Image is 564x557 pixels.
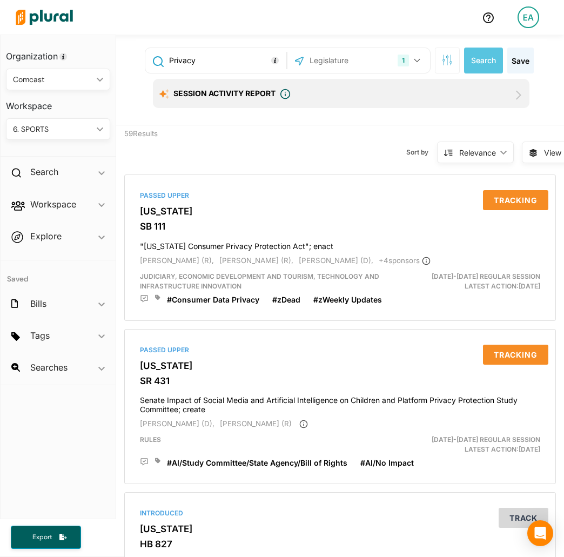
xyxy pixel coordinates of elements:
div: Tooltip anchor [270,56,280,65]
div: EA [518,6,539,28]
div: Passed Upper [140,191,540,200]
span: [PERSON_NAME] (R) [220,419,292,428]
span: #zWeekly Updates [313,295,382,304]
h3: [US_STATE] [140,524,540,534]
a: #zDead [272,294,300,305]
span: Judiciary, Economic Development and Tourism, Technology and Infrastructure Innovation [140,272,379,290]
div: Add Position Statement [140,294,149,303]
div: Add Position Statement [140,458,149,466]
a: #AI/No Impact [360,458,414,468]
span: [PERSON_NAME] (R), [219,256,293,265]
a: #Consumer Data Privacy [167,294,259,305]
span: + 4 sponsor s [379,256,431,265]
input: Legislature [308,50,393,71]
h4: Saved [1,260,116,287]
h3: HB 827 [140,539,540,549]
button: Track [499,508,548,528]
div: Latest Action: [DATE] [409,435,548,454]
h2: Bills [30,298,46,310]
h2: Explore [30,230,62,242]
span: [PERSON_NAME] (D), [299,256,373,265]
a: #zWeekly Updates [313,294,382,305]
div: Latest Action: [DATE] [409,272,548,291]
h3: [US_STATE] [140,360,540,371]
h3: [US_STATE] [140,206,540,217]
div: Open Intercom Messenger [527,520,553,546]
span: Session Activity Report [173,89,276,98]
span: Search Filters [442,55,453,64]
span: #zDead [272,295,300,304]
div: Add tags [155,294,160,301]
div: Comcast [13,74,92,85]
h4: "[US_STATE] Consumer Privacy Protection Act"; enact [140,237,540,251]
div: Tooltip anchor [58,52,68,62]
div: Add tags [155,458,160,464]
input: Enter keywords, bill # or legislator name [168,50,284,71]
h4: Senate Impact of Social Media and Artificial Intelligence on Children and Platform Privacy Protec... [140,391,540,414]
span: [DATE]-[DATE] Regular Session [432,435,540,444]
div: 1 [398,55,409,66]
span: #Consumer Data Privacy [167,295,259,304]
span: [PERSON_NAME] (D), [140,419,214,428]
a: EA [509,2,548,32]
h2: Search [30,166,58,178]
button: Tracking [483,345,548,365]
h3: Workspace [6,90,110,114]
h2: Searches [30,361,68,373]
span: #AI/Study Committee/State Agency/Bill of Rights [167,458,347,467]
span: Rules [140,435,161,444]
div: Passed Upper [140,345,540,355]
button: Save [507,48,534,73]
span: View [544,147,561,158]
h2: Tags [30,330,50,341]
h3: SB 111 [140,221,540,232]
span: Sort by [406,147,437,157]
span: Export [25,533,59,542]
button: 1 [393,50,427,71]
button: Tracking [483,190,548,210]
div: 59 Results [116,125,228,166]
a: #AI/Study Committee/State Agency/Bill of Rights [167,458,347,468]
button: Search [464,48,503,73]
div: 6. SPORTS [13,124,92,135]
span: [DATE]-[DATE] Regular Session [432,272,540,280]
span: #AI/No Impact [360,458,414,467]
h2: Workspace [30,198,76,210]
div: Introduced [140,508,540,518]
button: Export [11,526,81,549]
div: Relevance [459,147,496,158]
h3: Organization [6,41,110,64]
span: [PERSON_NAME] (R), [140,256,214,265]
h3: SR 431 [140,375,540,386]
